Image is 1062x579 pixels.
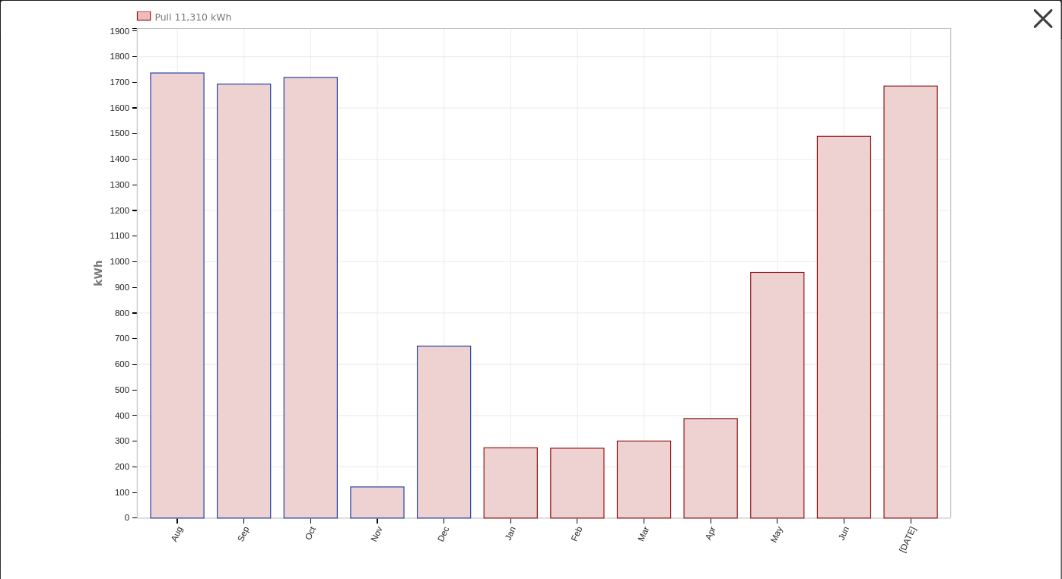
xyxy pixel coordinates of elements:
text: 1500 [110,129,129,138]
text: Jan [504,526,518,543]
text: Feb [570,526,584,543]
text: [DATE] [898,526,917,555]
text: 800 [115,308,129,318]
text: 1100 [110,232,129,241]
text: 900 [115,283,129,292]
text: 1900 [110,27,129,36]
text: 1300 [110,180,129,189]
rect: onclick="" [284,78,337,518]
rect: onclick="" [484,448,537,519]
text: 100 [115,488,129,497]
text: 1200 [110,206,129,215]
text: Oct [304,525,318,542]
text: 0 [124,514,129,523]
rect: onclick="" [418,346,471,519]
text: Apr [704,526,718,542]
text: 300 [115,437,129,446]
rect: onclick="" [885,86,938,518]
text: 1600 [110,103,129,112]
rect: onclick="" [351,487,404,518]
rect: onclick="" [151,73,204,518]
text: 1800 [110,52,129,61]
text: Nov [369,525,384,543]
rect: onclick="" [818,137,871,519]
text: Sep [236,526,251,544]
rect: onclick="" [551,448,604,518]
text: Pull 11,310 kWh [154,11,231,23]
text: 200 [115,463,129,472]
rect: onclick="" [618,441,671,518]
text: 700 [115,334,129,343]
text: May [769,525,784,544]
text: Aug [169,526,184,544]
text: Dec [436,525,451,543]
text: 1000 [110,257,129,266]
text: 1700 [110,78,129,87]
text: 400 [115,411,129,420]
rect: onclick="" [684,419,737,518]
rect: onclick="" [217,84,270,519]
text: Jun [837,526,851,543]
rect: onclick="" [751,273,804,519]
text: kWh [92,261,104,286]
text: 600 [115,360,129,369]
text: 500 [115,385,129,394]
text: Mar [636,525,650,543]
text: 1400 [110,154,129,163]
